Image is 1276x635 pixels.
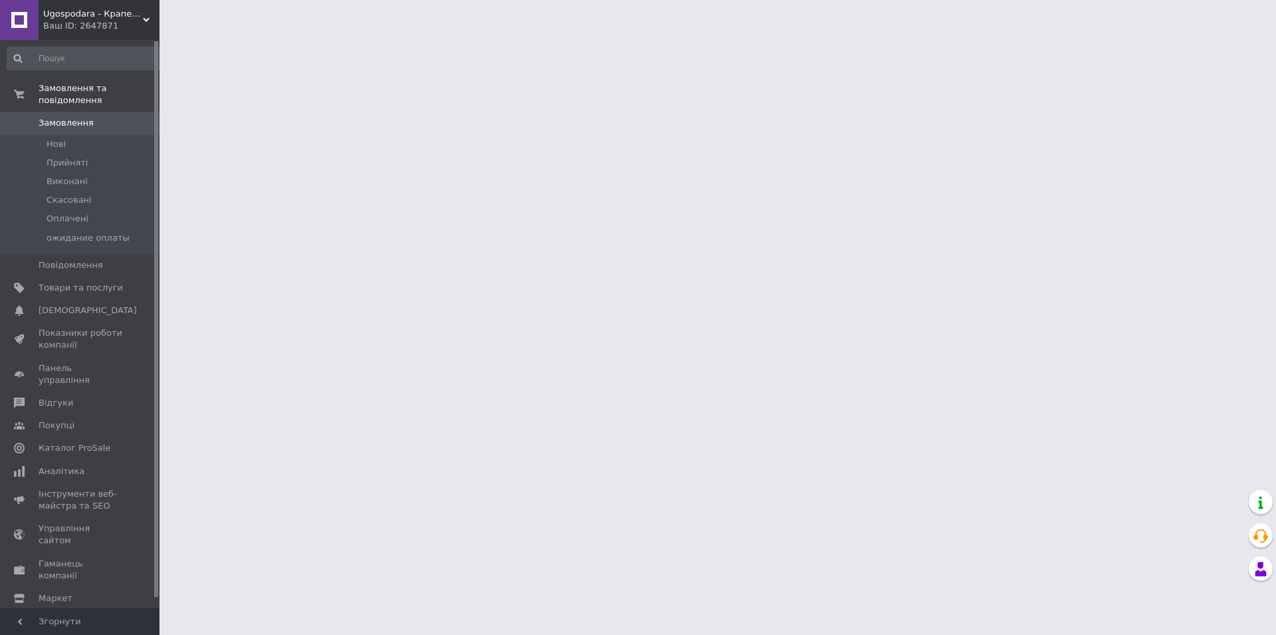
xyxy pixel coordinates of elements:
span: Управління сайтом [39,523,123,547]
span: Оплачені [47,213,88,225]
span: Каталог ProSale [39,442,110,454]
span: Скасовані [47,194,92,206]
span: [DEMOGRAPHIC_DATA] [39,305,137,317]
span: Повідомлення [39,259,103,271]
span: Замовлення та повідомлення [39,82,159,106]
div: Ваш ID: 2647871 [43,20,159,32]
span: Показники роботи компанії [39,327,123,351]
span: Ugospodara - Крапельний полив і комплектуючі! [43,8,143,20]
span: Нові [47,138,66,150]
span: Панель управління [39,362,123,386]
span: Гаманець компанії [39,558,123,582]
span: Товари та послуги [39,282,123,294]
span: Прийняті [47,157,88,169]
span: Аналітика [39,465,84,477]
span: Замовлення [39,117,94,129]
span: Виконані [47,176,88,188]
span: Інструменти веб-майстра та SEO [39,488,123,512]
span: Маркет [39,592,72,604]
input: Пошук [7,47,164,70]
span: ожидание оплаты [47,232,130,244]
span: Відгуки [39,397,73,409]
span: Покупці [39,420,74,432]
